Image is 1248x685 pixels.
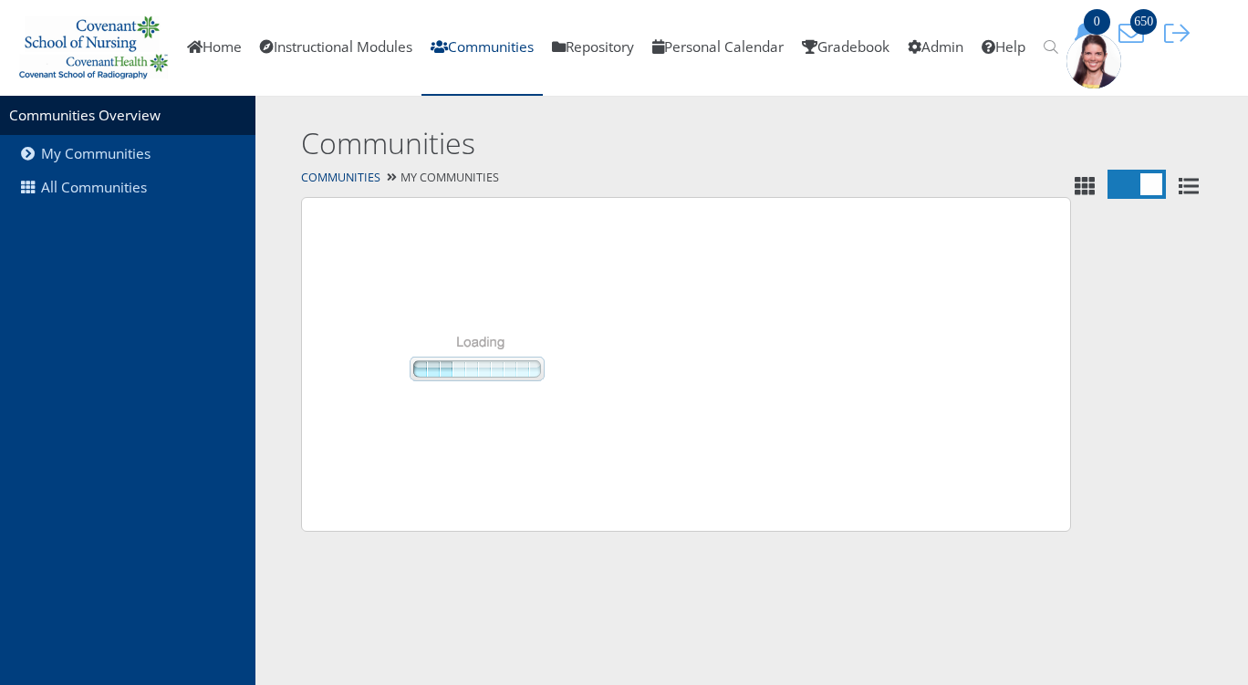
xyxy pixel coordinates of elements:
img: 1943_125_125.jpg [1066,34,1121,88]
a: Communities [301,170,380,185]
div: My Communities [255,165,1248,192]
img: page_loader.gif [329,225,620,503]
a: Communities Overview [9,106,161,125]
h2: Communities [301,123,1012,164]
a: 0 [1066,23,1112,42]
button: 0 [1066,20,1112,47]
span: 0 [1084,9,1110,35]
span: 650 [1130,9,1157,35]
button: 650 [1112,20,1158,47]
a: 650 [1112,23,1158,42]
i: Tile [1071,176,1098,196]
i: List [1175,176,1202,196]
